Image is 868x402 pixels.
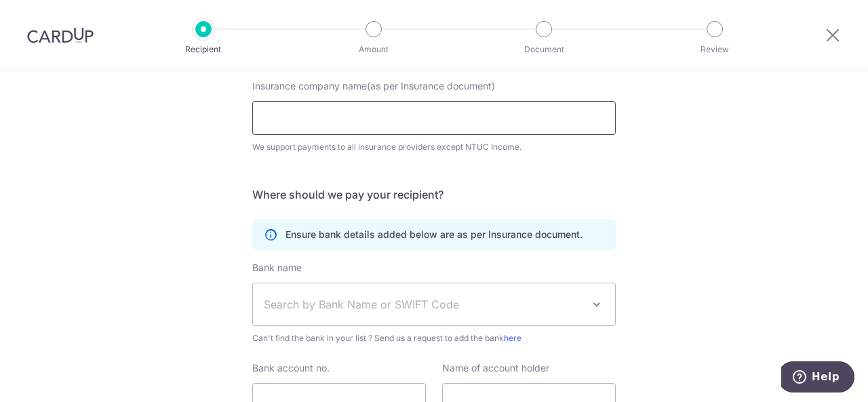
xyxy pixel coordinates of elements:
[442,361,549,375] label: Name of account holder
[252,140,616,154] div: We support payments to all insurance providers except NTUC Income.
[504,333,521,343] a: here
[494,43,594,56] p: Document
[285,228,583,241] p: Ensure bank details added below are as per Insurance document.
[665,43,765,56] p: Review
[31,9,58,22] span: Help
[264,296,583,313] span: Search by Bank Name or SWIFT Code
[252,331,616,345] span: Can't find the bank in your list ? Send us a request to add the bank
[781,361,854,395] iframe: Opens a widget where you can find more information
[153,43,254,56] p: Recipient
[252,186,616,203] h5: Where should we pay your recipient?
[27,27,94,43] img: CardUp
[252,261,302,275] label: Bank name
[323,43,424,56] p: Amount
[252,361,330,375] label: Bank account no.
[252,80,495,92] span: Insurance company name(as per Insurance document)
